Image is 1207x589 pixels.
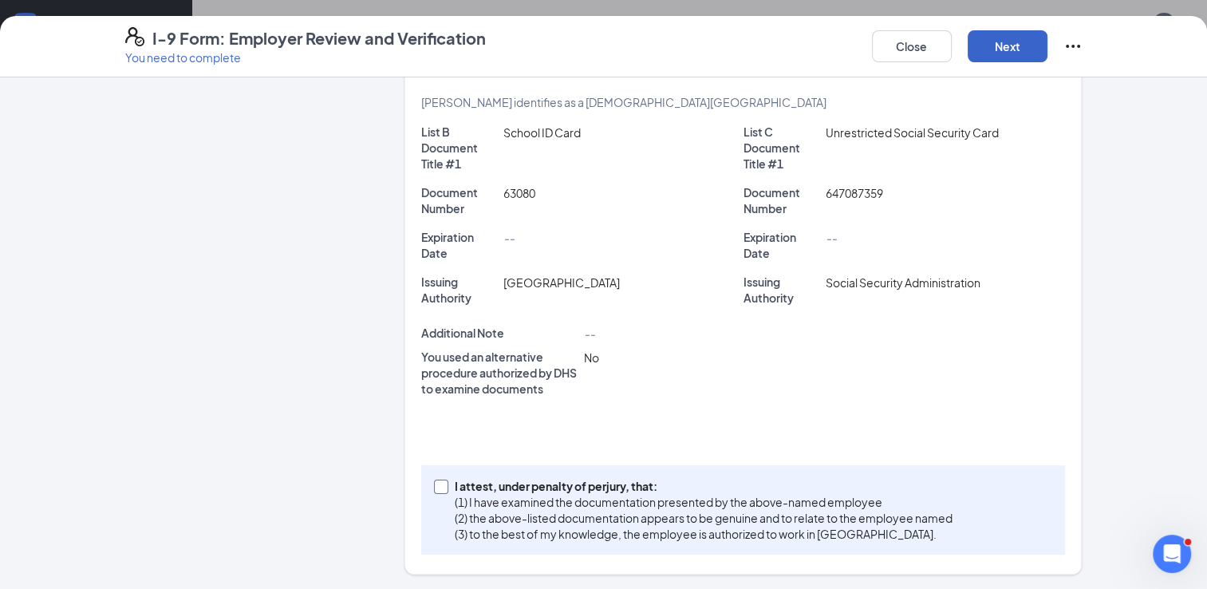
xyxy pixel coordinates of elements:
span: [GEOGRAPHIC_DATA] [503,275,619,290]
p: You need to complete [125,49,486,65]
p: List B Document Title #1 [421,124,497,172]
iframe: Intercom live chat [1153,535,1191,573]
span: [PERSON_NAME] identifies as a [DEMOGRAPHIC_DATA][GEOGRAPHIC_DATA] [421,95,826,109]
svg: FormI9EVerifyIcon [125,27,144,46]
span: Unrestricted Social Security Card [825,125,998,140]
p: Document Number [743,184,818,216]
span: School ID Card [503,125,580,140]
p: Issuing Authority [421,274,497,306]
p: List C Document Title #1 [743,124,818,172]
span: Social Security Administration [825,275,980,290]
span: 647087359 [825,186,882,200]
p: (2) the above-listed documentation appears to be genuine and to relate to the employee named [455,510,953,526]
p: Expiration Date [421,229,497,261]
p: Issuing Authority [743,274,818,306]
span: No [583,350,598,365]
p: Additional Note [421,325,578,341]
span: 63080 [503,186,534,200]
p: Expiration Date [743,229,818,261]
button: Close [872,30,952,62]
p: You used an alternative procedure authorized by DHS to examine documents [421,349,578,397]
button: Next [968,30,1047,62]
p: (1) I have examined the documentation presented by the above-named employee [455,494,953,510]
p: I attest, under penalty of perjury, that: [455,478,953,494]
span: -- [503,231,514,245]
span: -- [825,231,836,245]
svg: Ellipses [1063,37,1083,56]
p: Document Number [421,184,497,216]
p: (3) to the best of my knowledge, the employee is authorized to work in [GEOGRAPHIC_DATA]. [455,526,953,542]
h4: I-9 Form: Employer Review and Verification [152,27,486,49]
span: -- [583,326,594,341]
